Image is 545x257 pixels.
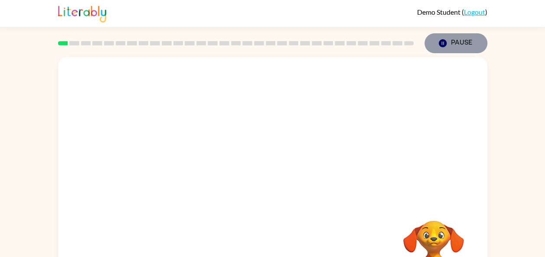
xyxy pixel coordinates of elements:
[58,3,106,22] img: Literably
[417,8,462,16] span: Demo Student
[464,8,485,16] a: Logout
[424,33,487,53] button: Pause
[417,8,487,16] div: ( )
